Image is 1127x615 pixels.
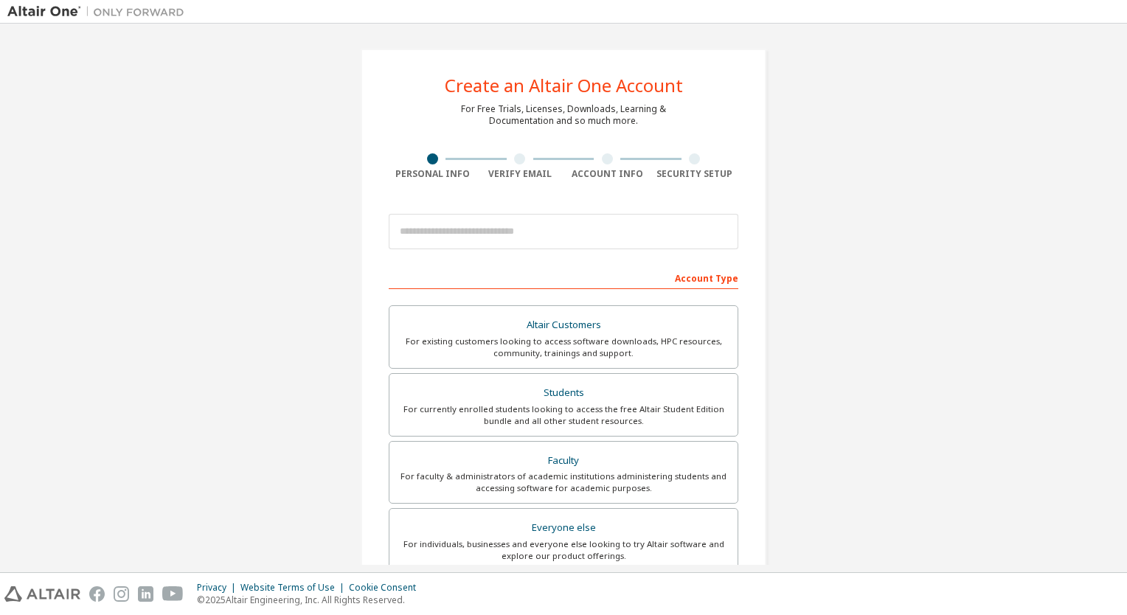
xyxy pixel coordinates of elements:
p: © 2025 Altair Engineering, Inc. All Rights Reserved. [197,594,425,606]
img: Altair One [7,4,192,19]
img: facebook.svg [89,586,105,602]
div: Personal Info [389,168,476,180]
div: For individuals, businesses and everyone else looking to try Altair software and explore our prod... [398,538,729,562]
div: For faculty & administrators of academic institutions administering students and accessing softwa... [398,470,729,494]
div: Account Type [389,265,738,289]
div: For Free Trials, Licenses, Downloads, Learning & Documentation and so much more. [461,103,666,127]
img: youtube.svg [162,586,184,602]
div: Website Terms of Use [240,582,349,594]
div: Create an Altair One Account [445,77,683,94]
div: Privacy [197,582,240,594]
img: instagram.svg [114,586,129,602]
div: Cookie Consent [349,582,425,594]
div: Security Setup [651,168,739,180]
div: For existing customers looking to access software downloads, HPC resources, community, trainings ... [398,336,729,359]
img: altair_logo.svg [4,586,80,602]
div: Students [398,383,729,403]
div: Verify Email [476,168,564,180]
div: For currently enrolled students looking to access the free Altair Student Edition bundle and all ... [398,403,729,427]
div: Account Info [563,168,651,180]
div: Faculty [398,451,729,471]
div: Everyone else [398,518,729,538]
div: Altair Customers [398,315,729,336]
img: linkedin.svg [138,586,153,602]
